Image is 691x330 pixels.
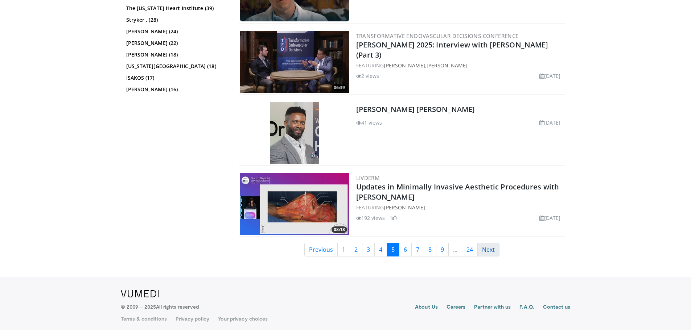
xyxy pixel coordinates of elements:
a: LivDerm [356,174,380,181]
li: [DATE] [539,119,561,126]
a: [PERSON_NAME] [384,204,425,211]
a: 5 [387,243,399,256]
a: [PERSON_NAME] [PERSON_NAME] [356,104,475,114]
a: Transformative Endovascular Decisions Conference [356,32,519,39]
li: 2 views [356,72,379,80]
a: 6 [399,243,412,256]
img: VuMedi Logo [121,290,159,297]
a: F.A.Q. [519,303,534,312]
a: 7 [411,243,424,256]
li: [DATE] [539,72,561,80]
a: [PERSON_NAME] [427,62,468,69]
a: Updates in Minimally Invasive Aesthetic Procedures with [PERSON_NAME] [356,182,559,202]
a: [PERSON_NAME] [384,62,425,69]
a: Privacy policy [176,315,209,322]
a: Stryker . (28) [126,16,226,24]
a: 2 [350,243,362,256]
a: 06:39 [240,31,349,93]
a: 08:18 [240,173,349,235]
a: Terms & conditions [121,315,167,322]
p: © 2009 – 2025 [121,303,199,310]
img: d1849843-c336-4fe2-8824-e90ee2d76d5b.300x170_q85_crop-smart_upscale.jpg [240,31,349,93]
a: 3 [362,243,375,256]
a: [US_STATE][GEOGRAPHIC_DATA] (18) [126,63,226,70]
li: 1 [390,214,397,222]
span: All rights reserved [156,304,198,310]
li: 192 views [356,214,385,222]
a: [PERSON_NAME] (24) [126,28,226,35]
a: 4 [374,243,387,256]
span: 06:39 [332,84,347,91]
a: [PERSON_NAME] (16) [126,86,226,93]
a: Contact us [543,303,571,312]
a: The [US_STATE] Heart Institute (39) [126,5,226,12]
a: Your privacy choices [218,315,268,322]
nav: Search results pages [239,243,565,256]
a: Next [477,243,499,256]
div: FEATURING [356,204,564,211]
li: 41 views [356,119,382,126]
a: Careers [447,303,466,312]
a: 8 [424,243,436,256]
a: 1 [337,243,350,256]
a: About Us [415,303,438,312]
span: 08:18 [332,226,347,233]
a: [PERSON_NAME] 2025: Interview with [PERSON_NAME] (Part 3) [356,40,548,60]
a: Partner with us [474,303,511,312]
a: ISAKOS (17) [126,74,226,82]
a: [PERSON_NAME] (22) [126,39,226,47]
img: e8df32a5-839e-4e0f-9d85-7794782eef86.300x170_q85_crop-smart_upscale.jpg [240,173,349,235]
a: Previous [304,243,338,256]
li: [DATE] [539,214,561,222]
a: [PERSON_NAME] (18) [126,51,226,58]
img: Dr. Asare Christian [270,102,319,164]
a: 24 [462,243,478,256]
a: 9 [436,243,449,256]
div: FEATURING , [356,62,564,69]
